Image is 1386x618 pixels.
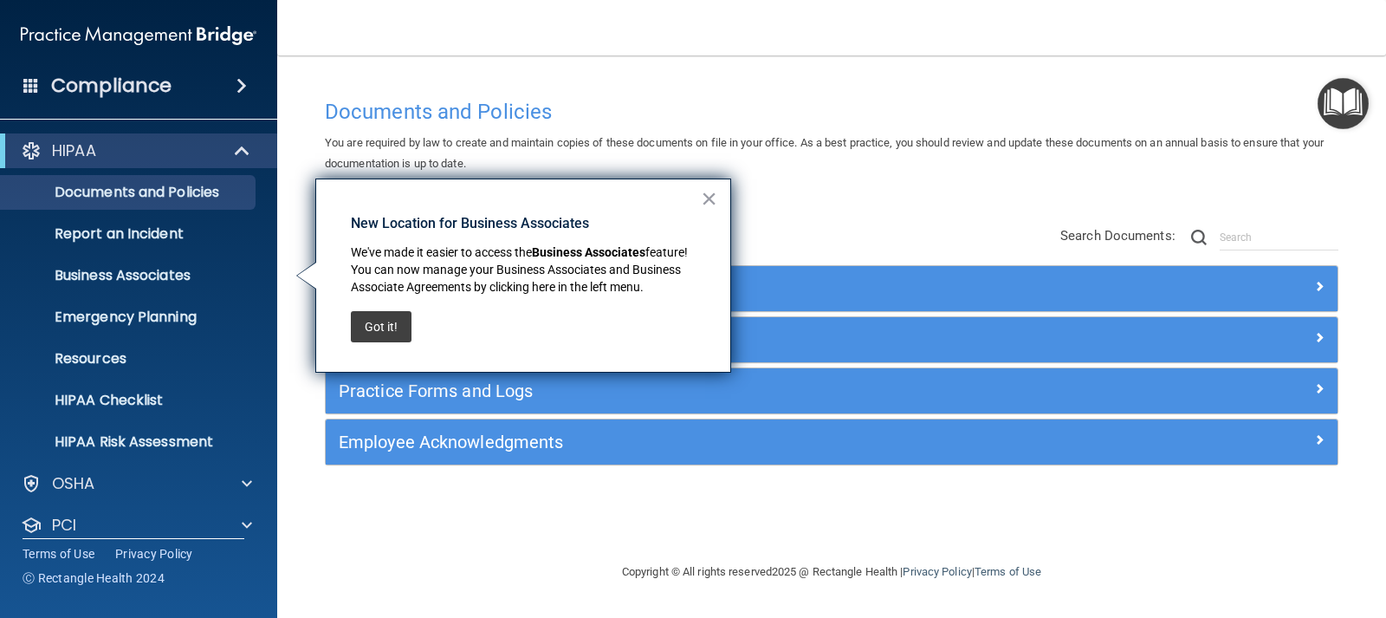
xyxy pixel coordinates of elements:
[1086,518,1365,588] iframe: Drift Widget Chat Controller
[11,350,248,368] p: Resources
[23,569,165,587] span: Ⓒ Rectangle Health 2024
[515,544,1148,600] div: Copyright © All rights reserved 2025 @ Rectangle Health | |
[11,392,248,409] p: HIPAA Checklist
[51,74,172,98] h4: Compliance
[351,214,700,233] p: New Location for Business Associates
[52,515,76,536] p: PCI
[23,545,94,563] a: Terms of Use
[532,245,645,259] strong: Business Associates
[1220,224,1338,250] input: Search
[351,245,690,293] span: feature! You can now manage your Business Associates and Business Associate Agreements by clickin...
[325,101,1338,123] h4: Documents and Policies
[1318,78,1369,129] button: Open Resource Center
[339,433,1072,452] h5: Employee Acknowledgments
[975,565,1041,578] a: Terms of Use
[339,381,1072,400] h5: Practice Forms and Logs
[701,185,717,212] button: Close
[52,473,95,494] p: OSHA
[1191,230,1207,245] img: ic-search.3b580494.png
[903,565,971,578] a: Privacy Policy
[11,433,248,451] p: HIPAA Risk Assessment
[351,311,411,342] button: Got it!
[325,136,1324,170] span: You are required by law to create and maintain copies of these documents on file in your office. ...
[21,18,256,53] img: PMB logo
[11,184,248,201] p: Documents and Policies
[1060,228,1176,244] span: Search Documents:
[11,309,248,326] p: Emergency Planning
[115,545,193,563] a: Privacy Policy
[11,267,248,284] p: Business Associates
[11,225,248,243] p: Report an Incident
[52,140,96,161] p: HIPAA
[351,245,532,259] span: We've made it easier to access the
